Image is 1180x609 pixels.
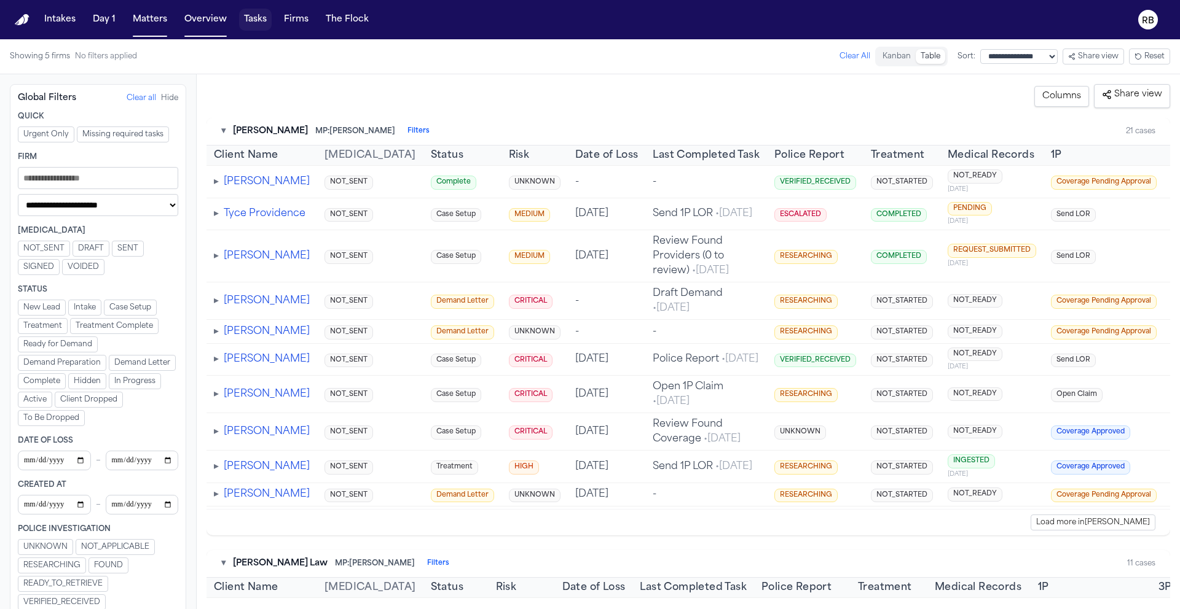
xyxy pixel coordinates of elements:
span: ▸ [214,209,219,219]
button: Medical Records [935,580,1021,595]
span: [MEDICAL_DATA] [324,150,416,160]
span: ▸ [214,296,219,306]
td: [DATE] [568,230,646,282]
button: Missing required tasks [77,126,169,142]
span: CRITICAL [509,388,553,402]
span: NOT_STARTED [871,176,933,190]
button: Risk [509,148,530,163]
button: UNKNOWN [18,539,73,555]
span: Coverage Approved [1051,460,1130,475]
span: NOT_READY [948,425,1002,439]
span: UNKNOWN [509,176,560,190]
span: • [DATE] [713,209,752,219]
span: Demand Letter [431,295,494,309]
span: [PERSON_NAME] Law [233,557,328,570]
span: NOT_READY [948,325,1002,339]
button: [PERSON_NAME] [224,424,310,439]
button: Day 1 [88,9,120,31]
span: [DATE] [948,470,1036,479]
span: MEDIUM [509,250,550,264]
button: Urgent Only [18,126,74,142]
span: Client Dropped [60,395,117,405]
button: Load more in[PERSON_NAME] [1031,514,1155,530]
td: [DATE] [568,343,646,376]
button: [PERSON_NAME] [224,249,310,263]
span: Ready for Demand [23,339,92,349]
button: 3P [1158,580,1172,595]
button: Last Completed Task [653,148,760,163]
button: NOT_APPLICABLE [76,539,155,555]
div: Firm [18,152,178,162]
span: Date of Loss [562,580,626,595]
span: Send LOR [1051,208,1096,222]
span: New Lead [23,303,60,312]
div: Status [18,285,178,295]
td: [DATE] [568,483,646,506]
select: Managing paralegal [18,194,178,216]
span: Share view [1102,88,1162,101]
span: NOT_APPLICABLE [81,542,149,552]
button: The Flock [321,9,374,31]
span: NOT_READY [948,487,1002,502]
span: Complete [431,176,476,190]
button: Tasks [239,9,272,31]
span: • [DATE] [653,303,690,313]
button: Expand tasks [214,352,219,367]
button: Medical Records [948,148,1034,163]
span: UNKNOWN [23,542,68,552]
button: Hide [161,93,178,103]
span: RESEARCHING [774,388,838,402]
span: COMPLETED [871,208,927,222]
span: VERIFIED_RECEIVED [774,354,856,368]
span: MP: [PERSON_NAME] [315,126,395,136]
span: Missing required tasks [82,130,163,139]
button: [PERSON_NAME] [224,459,310,474]
span: VERIFIED_RECEIVED [774,176,856,190]
span: ▸ [214,251,219,261]
span: DRAFT [78,244,104,254]
span: Send LOR [1051,354,1096,368]
button: Demand Preparation [18,355,106,371]
button: Toggle firm section [221,125,226,138]
button: To Be Dropped [18,410,85,426]
span: Coverage Pending Approval [1051,295,1157,309]
span: Draft Demand [653,289,723,313]
span: ▸ [214,177,219,187]
span: ▸ [214,327,219,336]
button: SENT [112,241,144,257]
button: Kanban [878,49,916,64]
button: VOIDED [62,259,104,275]
button: Share view [1063,48,1124,64]
span: NOT_READY [948,169,1002,184]
select: Sort [980,49,1058,64]
button: Treatment [871,148,925,163]
span: Complete [23,376,60,386]
span: Status [431,148,463,163]
div: 21 cases [1126,126,1155,136]
button: Police Report [774,148,844,163]
span: No filters applied [75,52,137,61]
div: Quick [18,112,178,122]
div: 11 cases [1127,559,1155,568]
button: Demand Letter [109,355,176,371]
span: NOT_STARTED [871,460,933,475]
a: Firms [279,9,313,31]
span: 1P [1038,580,1049,595]
button: 1P [1051,148,1062,163]
span: Demand Letter [431,489,494,503]
button: Reset [1129,48,1170,64]
button: Client Name [214,148,278,163]
button: [PERSON_NAME] [224,487,310,502]
span: Case Setup [431,250,481,264]
span: Last Completed Task [640,580,747,595]
button: [PERSON_NAME] [224,352,310,367]
span: COMPLETED [871,250,927,264]
a: Matters [128,9,172,31]
button: RESEARCHING [18,557,86,573]
a: Intakes [39,9,81,31]
span: Case Setup [431,388,481,402]
span: [DATE] [948,362,1036,371]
